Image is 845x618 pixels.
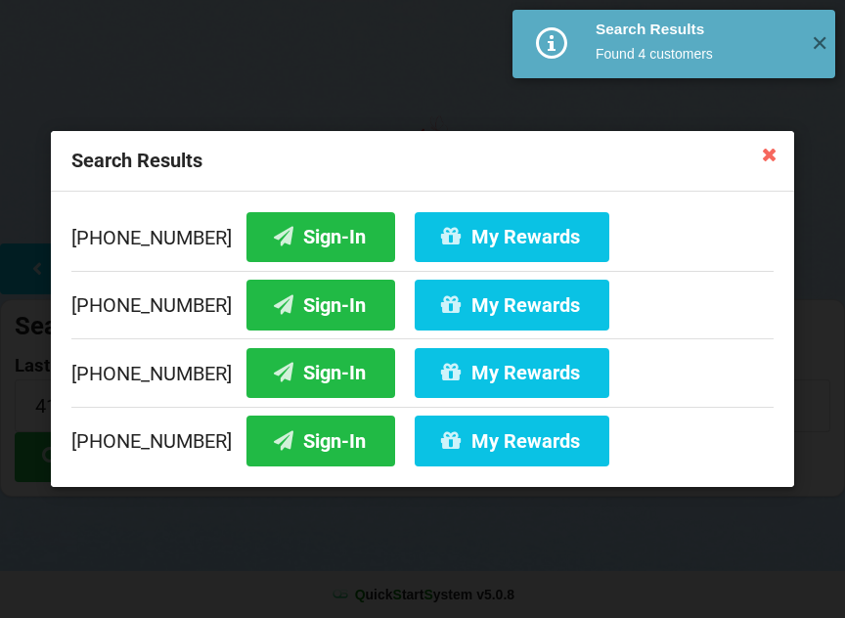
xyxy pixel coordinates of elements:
button: My Rewards [415,348,609,398]
button: My Rewards [415,212,609,262]
button: Sign-In [246,212,395,262]
div: [PHONE_NUMBER] [71,338,774,407]
button: My Rewards [415,416,609,465]
button: Sign-In [246,348,395,398]
div: Search Results [51,131,794,192]
div: [PHONE_NUMBER] [71,407,774,466]
button: Sign-In [246,416,395,465]
div: [PHONE_NUMBER] [71,212,774,271]
div: Search Results [596,20,796,39]
div: [PHONE_NUMBER] [71,271,774,339]
button: My Rewards [415,280,609,330]
button: Sign-In [246,280,395,330]
div: Found 4 customers [596,44,796,64]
